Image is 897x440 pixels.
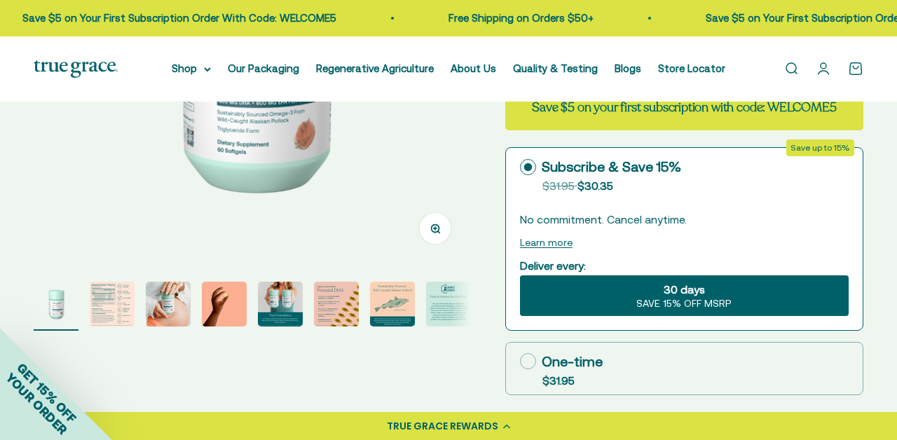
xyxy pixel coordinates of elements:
[14,360,79,425] span: GET 15% OFF
[314,282,359,326] img: - For women during pre-conception, pregnancy, and lactation - Provides 600 mg DHA and 800 mg EPA ...
[370,282,415,331] button: Go to item 7
[202,282,247,326] img: Alaskan Pollock live a short life and do not bio-accumulate heavy metals and toxins the way older...
[615,62,641,74] a: Blogs
[228,62,299,74] a: Our Packaging
[532,99,836,116] strong: Save $5 on your first subscription with code: WELCOME5
[258,282,303,326] img: Our Prenatal product line provides a robust and comprehensive offering for a true foundation of h...
[446,12,591,24] a: Free Shipping on Orders $50+
[34,282,78,326] img: Prenatal DHA for Brain & Eye Development* For women during pre-conception, pregnancy, and lactati...
[451,62,496,74] a: About Us
[426,282,471,331] button: Go to item 8
[20,10,334,27] p: Save $5 on Your First Subscription Order With Code: WELCOME5
[258,282,303,331] button: Go to item 5
[314,282,359,331] button: Go to item 6
[90,282,135,326] img: We source our fish oil from Alaskan Pollock that have been freshly caught for human consumption i...
[513,62,598,74] a: Quality & Testing
[146,282,191,326] img: For women during pre-conception, pregnancy, and lactation Provides 1400 mg of essential fatty aci...
[658,62,725,74] a: Store Locator
[172,60,211,77] summary: Shop
[316,62,434,74] a: Regenerative Agriculture
[90,282,135,331] button: Go to item 2
[34,282,78,331] button: Go to item 1
[370,282,415,326] img: Alaskan Pollock live a short life and do not bio-accumulate heavy metals and toxins the way older...
[146,282,191,331] button: Go to item 3
[202,282,247,331] button: Go to item 4
[3,370,70,437] span: YOUR ORDER
[387,419,498,434] div: TRUE GRACE REWARDS
[426,282,471,326] img: We work with Alkemist Labs, an independent, accredited botanical testing lab, to test the purity,...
